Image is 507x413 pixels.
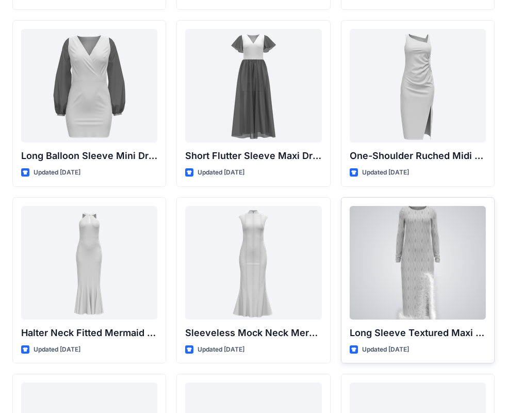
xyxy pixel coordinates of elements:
[21,326,157,340] p: Halter Neck Fitted Mermaid Gown with Keyhole Detail
[34,167,80,178] p: Updated [DATE]
[185,326,321,340] p: Sleeveless Mock Neck Mermaid Gown
[198,344,244,355] p: Updated [DATE]
[350,149,486,163] p: One-Shoulder Ruched Midi Dress with Slit
[21,206,157,320] a: Halter Neck Fitted Mermaid Gown with Keyhole Detail
[350,29,486,142] a: One-Shoulder Ruched Midi Dress with Slit
[34,344,80,355] p: Updated [DATE]
[21,29,157,142] a: Long Balloon Sleeve Mini Dress with Wrap Bodice
[185,149,321,163] p: Short Flutter Sleeve Maxi Dress with Contrast [PERSON_NAME] and [PERSON_NAME]
[185,29,321,142] a: Short Flutter Sleeve Maxi Dress with Contrast Bodice and Sheer Overlay
[362,167,409,178] p: Updated [DATE]
[198,167,244,178] p: Updated [DATE]
[350,326,486,340] p: Long Sleeve Textured Maxi Dress with Feather Hem
[185,206,321,320] a: Sleeveless Mock Neck Mermaid Gown
[362,344,409,355] p: Updated [DATE]
[350,206,486,320] a: Long Sleeve Textured Maxi Dress with Feather Hem
[21,149,157,163] p: Long Balloon Sleeve Mini Dress with Wrap Bodice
